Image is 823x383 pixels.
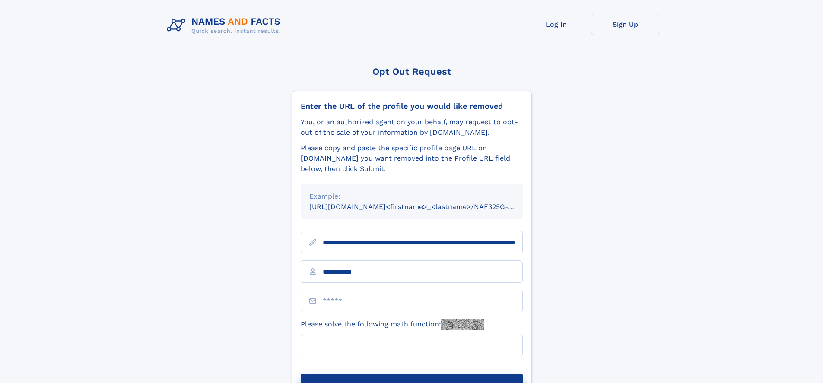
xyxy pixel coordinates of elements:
a: Log In [522,14,591,35]
img: Logo Names and Facts [163,14,288,37]
div: Enter the URL of the profile you would like removed [301,101,523,111]
a: Sign Up [591,14,660,35]
small: [URL][DOMAIN_NAME]<firstname>_<lastname>/NAF325G-xxxxxxxx [309,203,539,211]
label: Please solve the following math function: [301,319,484,330]
div: Opt Out Request [292,66,532,77]
div: You, or an authorized agent on your behalf, may request to opt-out of the sale of your informatio... [301,117,523,138]
div: Please copy and paste the specific profile page URL on [DOMAIN_NAME] you want removed into the Pr... [301,143,523,174]
div: Example: [309,191,514,202]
